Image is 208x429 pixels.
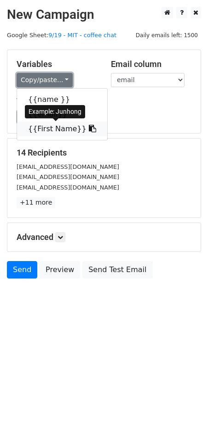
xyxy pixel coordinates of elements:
[7,32,116,39] small: Google Sheet:
[133,32,201,39] a: Daily emails left: 1500
[7,261,37,279] a: Send
[162,385,208,429] iframe: Chat Widget
[17,73,73,87] a: Copy/paste...
[17,197,55,208] a: +11 more
[7,7,201,22] h2: New Campaign
[111,59,191,69] h5: Email column
[17,173,119,180] small: [EMAIL_ADDRESS][DOMAIN_NAME]
[17,232,191,242] h5: Advanced
[17,148,191,158] h5: 14 Recipients
[17,122,107,136] a: {{First Name}}
[25,105,85,118] div: Example: Junhong
[82,261,152,279] a: Send Test Email
[17,59,97,69] h5: Variables
[48,32,116,39] a: 9/19 - MIT - coffee chat
[133,30,201,40] span: Daily emails left: 1500
[17,163,119,170] small: [EMAIL_ADDRESS][DOMAIN_NAME]
[40,261,80,279] a: Preview
[17,184,119,191] small: [EMAIL_ADDRESS][DOMAIN_NAME]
